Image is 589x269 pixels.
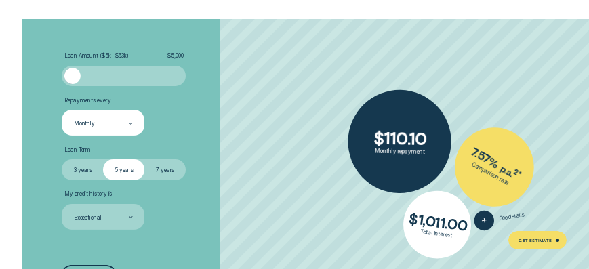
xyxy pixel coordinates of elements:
[74,120,95,127] div: Monthly
[74,214,102,221] div: Exceptional
[144,159,186,180] label: 7 years
[508,231,566,249] a: Get Estimate
[64,52,129,59] span: Loan Amount ( $5k - $63k )
[167,52,184,59] span: $ 5,000
[103,159,144,180] label: 5 years
[64,97,111,104] span: Repayments every
[64,190,112,197] span: My credit history is
[472,205,525,232] button: See details
[64,146,91,153] span: Loan Term
[62,159,103,180] label: 3 years
[498,211,524,222] span: See details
